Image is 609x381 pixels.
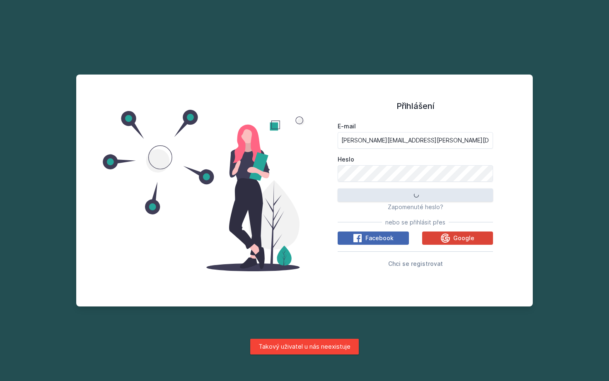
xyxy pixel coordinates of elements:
[338,231,409,245] button: Facebook
[338,155,493,164] label: Heslo
[250,339,359,354] div: Takový uživatel u nás neexistuje
[453,234,474,242] span: Google
[388,260,443,267] span: Chci se registrovat
[388,258,443,268] button: Chci se registrovat
[422,231,493,245] button: Google
[338,100,493,112] h1: Přihlášení
[338,188,493,202] button: Přihlásit se
[338,122,493,130] label: E-mail
[385,218,445,227] span: nebo se přihlásit přes
[365,234,394,242] span: Facebook
[388,203,443,210] span: Zapomenuté heslo?
[338,132,493,149] input: Tvoje e-mailová adresa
